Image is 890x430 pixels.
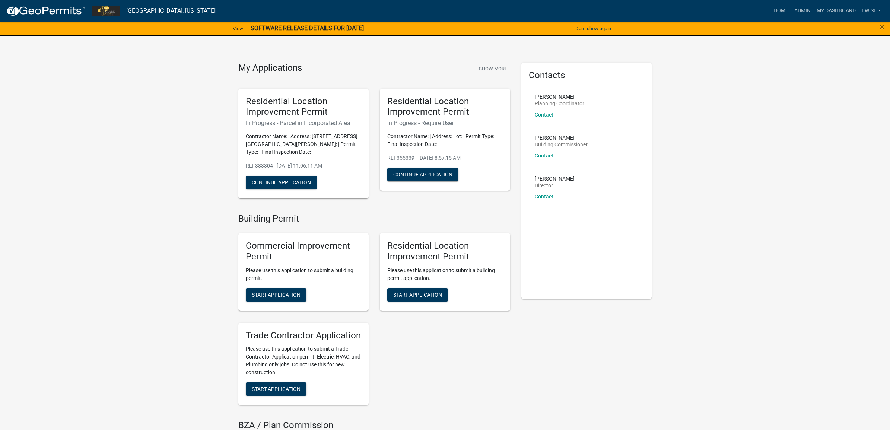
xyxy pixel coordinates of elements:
[387,120,503,127] h6: In Progress - Require User
[252,292,301,297] span: Start Application
[814,4,859,18] a: My Dashboard
[246,176,317,189] button: Continue Application
[387,154,503,162] p: RLI-355339 - [DATE] 8:57:15 AM
[535,194,553,200] a: Contact
[535,176,575,181] p: [PERSON_NAME]
[387,96,503,118] h5: Residential Location Improvement Permit
[246,382,306,396] button: Start Application
[535,94,584,99] p: [PERSON_NAME]
[535,153,553,159] a: Contact
[251,25,364,32] strong: SOFTWARE RELEASE DETAILS FOR [DATE]
[535,112,553,118] a: Contact
[529,70,644,81] h5: Contacts
[246,345,361,376] p: Please use this application to submit a Trade Contractor Application permit. Electric, HVAC, and ...
[572,22,614,35] button: Don't show again
[880,22,884,31] button: Close
[387,241,503,262] h5: Residential Location Improvement Permit
[387,288,448,302] button: Start Application
[387,267,503,282] p: Please use this application to submit a building permit application.
[476,63,510,75] button: Show More
[770,4,791,18] a: Home
[246,133,361,156] p: Contractor Name: | Address: [STREET_ADDRESS][GEOGRAPHIC_DATA][PERSON_NAME]: | Permit Type: | Fina...
[246,330,361,341] h5: Trade Contractor Application
[791,4,814,18] a: Admin
[535,142,588,147] p: Building Commissioner
[880,22,884,32] span: ×
[246,120,361,127] h6: In Progress - Parcel in Incorporated Area
[230,22,246,35] a: View
[387,133,503,148] p: Contractor Name: | Address: Lot: | Permit Type: | Final Inspection Date:
[238,213,510,224] h4: Building Permit
[252,386,301,392] span: Start Application
[535,183,575,188] p: Director
[238,63,302,74] h4: My Applications
[859,4,884,18] a: Ewise
[535,135,588,140] p: [PERSON_NAME]
[387,168,458,181] button: Continue Application
[535,101,584,106] p: Planning Coordinator
[246,241,361,262] h5: Commercial Improvement Permit
[393,292,442,297] span: Start Application
[246,96,361,118] h5: Residential Location Improvement Permit
[126,4,216,17] a: [GEOGRAPHIC_DATA], [US_STATE]
[246,162,361,170] p: RLI-383304 - [DATE] 11:06:11 AM
[246,267,361,282] p: Please use this application to submit a building permit.
[246,288,306,302] button: Start Application
[92,6,120,16] img: Clark County, Indiana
